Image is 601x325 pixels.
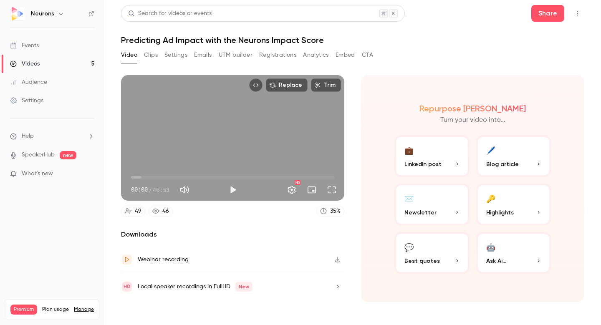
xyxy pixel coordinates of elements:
button: Replace [266,78,308,92]
button: Top Bar Actions [571,7,584,20]
span: Blog article [486,160,519,169]
div: 00:00 [131,185,169,194]
div: Events [10,41,39,50]
span: New [235,282,253,292]
div: 🤖 [486,240,495,253]
button: 🔑Highlights [476,184,551,225]
span: / [149,185,152,194]
h2: Repurpose [PERSON_NAME] [419,103,526,113]
button: 🖊️Blog article [476,135,551,177]
span: Premium [10,305,37,315]
button: Embed [336,48,355,62]
h6: Neurons [31,10,54,18]
span: 40:53 [153,185,169,194]
div: 💼 [404,144,414,156]
button: Mute [176,181,193,198]
a: 35% [316,206,344,217]
button: Turn on miniplayer [303,181,320,198]
span: new [60,151,76,159]
span: Ask Ai... [486,257,506,265]
button: 🤖Ask Ai... [476,232,551,274]
button: Clips [144,48,158,62]
span: What's new [22,169,53,178]
button: Embed video [249,78,263,92]
button: Emails [194,48,212,62]
button: Full screen [323,181,340,198]
button: 💬Best quotes [394,232,470,274]
h1: Predicting Ad Impact with the Neurons Impact Score [121,35,584,45]
iframe: Noticeable Trigger [84,170,94,178]
button: Settings [283,181,300,198]
button: Video [121,48,137,62]
li: help-dropdown-opener [10,132,94,141]
div: Settings [10,96,43,105]
button: Play [225,181,241,198]
div: 49 [135,207,141,216]
div: Videos [10,60,40,68]
div: ✉️ [404,192,414,205]
button: CTA [362,48,373,62]
span: 00:00 [131,185,148,194]
span: Plan usage [42,306,69,313]
div: 💬 [404,240,414,253]
a: 46 [149,206,173,217]
a: 49 [121,206,145,217]
h2: Downloads [121,229,344,239]
div: 🖊️ [486,144,495,156]
span: Help [22,132,34,141]
button: Share [531,5,564,22]
div: 🔑 [486,192,495,205]
div: 46 [162,207,169,216]
button: Settings [164,48,187,62]
img: Neurons [10,7,24,20]
p: Turn your video into... [440,115,505,125]
button: Trim [311,78,341,92]
button: ✉️Newsletter [394,184,470,225]
a: Manage [74,306,94,313]
button: Analytics [303,48,329,62]
div: Local speaker recordings in FullHD [138,282,253,292]
div: Audience [10,78,47,86]
div: Webinar recording [138,254,189,265]
span: Best quotes [404,257,440,265]
div: 35 % [330,207,341,216]
span: LinkedIn post [404,160,442,169]
a: SpeakerHub [22,151,55,159]
button: 💼LinkedIn post [394,135,470,177]
button: Registrations [259,48,296,62]
span: Newsletter [404,208,437,217]
div: Search for videos or events [128,9,212,18]
div: HD [295,180,300,185]
span: Highlights [486,208,514,217]
button: UTM builder [219,48,253,62]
